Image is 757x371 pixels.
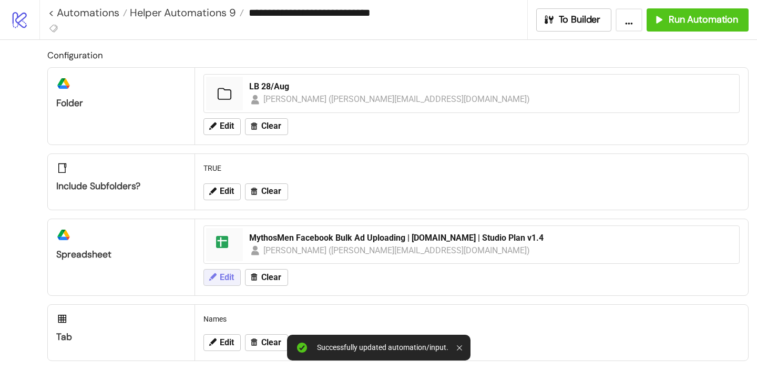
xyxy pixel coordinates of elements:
span: Clear [261,121,281,131]
button: To Builder [536,8,612,32]
div: Spreadsheet [56,249,186,261]
div: TRUE [199,158,744,178]
span: Edit [220,187,234,196]
div: MythosMen Facebook Bulk Ad Uploading | [DOMAIN_NAME] | Studio Plan v1.4 [249,232,733,244]
span: Clear [261,338,281,347]
button: Edit [203,183,241,200]
span: Edit [220,121,234,131]
span: Clear [261,187,281,196]
button: Edit [203,269,241,286]
button: Clear [245,183,288,200]
button: Edit [203,118,241,135]
button: ... [616,8,642,32]
div: Names [199,309,744,329]
div: [PERSON_NAME] ([PERSON_NAME][EMAIL_ADDRESS][DOMAIN_NAME]) [263,92,530,106]
span: To Builder [559,14,601,26]
span: Helper Automations 9 [127,6,236,19]
h2: Configuration [47,48,749,62]
span: Run Automation [669,14,738,26]
button: Clear [245,118,288,135]
div: [PERSON_NAME] ([PERSON_NAME][EMAIL_ADDRESS][DOMAIN_NAME]) [263,244,530,257]
div: Successfully updated automation/input. [317,343,448,352]
div: Tab [56,331,186,343]
div: Include subfolders? [56,180,186,192]
button: Run Automation [647,8,749,32]
span: Edit [220,338,234,347]
div: Folder [56,97,186,109]
a: Helper Automations 9 [127,7,244,18]
div: LB 28/Aug [249,81,733,92]
button: Clear [245,334,288,351]
span: Clear [261,273,281,282]
span: Edit [220,273,234,282]
a: < Automations [48,7,127,18]
button: Clear [245,269,288,286]
button: Edit [203,334,241,351]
